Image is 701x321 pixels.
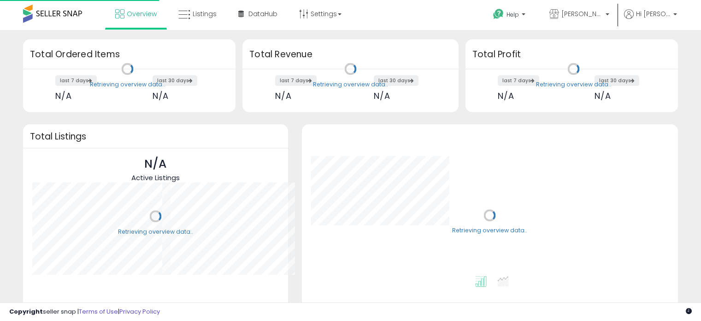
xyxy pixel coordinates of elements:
div: Retrieving overview data.. [90,80,165,89]
a: Hi [PERSON_NAME] [624,9,677,30]
div: Retrieving overview data.. [118,228,193,236]
a: Help [486,1,535,30]
i: Get Help [493,8,504,20]
div: Retrieving overview data.. [452,227,527,235]
span: DataHub [248,9,277,18]
strong: Copyright [9,307,43,316]
div: Retrieving overview data.. [313,80,388,89]
span: Hi [PERSON_NAME] [636,9,671,18]
span: Help [507,11,519,18]
div: Retrieving overview data.. [536,80,611,89]
span: [PERSON_NAME] LLC [561,9,603,18]
div: seller snap | | [9,308,160,316]
span: Overview [127,9,157,18]
span: Listings [193,9,217,18]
